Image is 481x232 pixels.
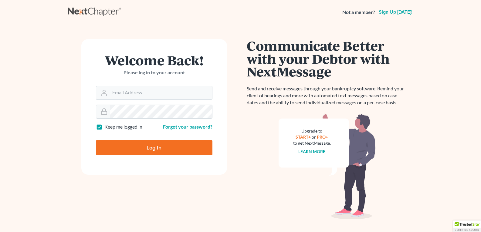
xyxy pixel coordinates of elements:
[293,140,331,146] div: to get NextMessage.
[378,10,414,15] a: Sign up [DATE]!
[298,149,325,154] a: Learn more
[96,69,212,76] p: Please log in to your account
[296,134,311,140] a: START+
[247,39,408,78] h1: Communicate Better with your Debtor with NextMessage
[96,54,212,67] h1: Welcome Back!
[293,128,331,134] div: Upgrade to
[342,9,375,16] strong: Not a member?
[247,85,408,106] p: Send and receive messages through your bankruptcy software. Remind your client of hearings and mo...
[317,134,328,140] a: PRO+
[312,134,316,140] span: or
[279,113,376,220] img: nextmessage_bg-59042aed3d76b12b5cd301f8e5b87938c9018125f34e5fa2b7a6b67550977c72.svg
[453,220,481,232] div: TrustedSite Certified
[96,140,212,155] input: Log In
[163,124,212,129] a: Forgot your password?
[110,86,212,99] input: Email Address
[104,123,142,130] label: Keep me logged in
